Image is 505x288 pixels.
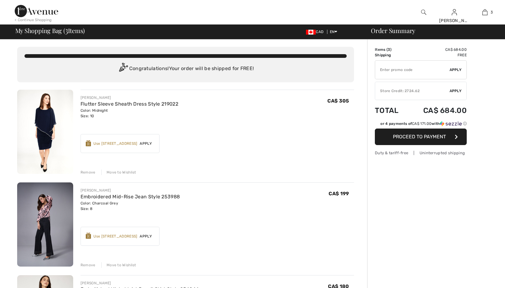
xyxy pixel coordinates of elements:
div: Move to Wishlist [101,170,136,175]
span: CA$ 305 [327,98,349,104]
span: Apply [450,88,462,94]
div: Store Credit: 2724.62 [375,88,450,94]
img: 1ère Avenue [15,5,58,17]
div: Duty & tariff-free | Uninterrupted shipping [375,150,467,156]
span: 3 [65,26,68,34]
img: Embroidered Mid-Rise Jean Style 253988 [17,182,73,267]
a: Embroidered Mid-Rise Jean Style 253988 [81,194,180,200]
div: Move to Wishlist [101,262,136,268]
img: Congratulation2.svg [117,63,129,75]
div: < Continue Shopping [15,17,52,23]
img: Reward-Logo.svg [86,233,91,239]
div: [PERSON_NAME] [81,188,180,193]
img: My Info [452,9,457,16]
button: Proceed to Payment [375,129,467,145]
input: Promo code [375,61,450,79]
td: Free [407,52,467,58]
div: Color: Charcoal Grey Size: 8 [81,200,180,211]
div: or 4 payments ofCA$ 171.00withSezzle Click to learn more about Sezzle [375,121,467,129]
span: Apply [137,234,154,239]
div: Color: Midnight Size: 10 [81,108,178,119]
span: Apply [450,67,462,73]
div: Remove [81,170,96,175]
span: Proceed to Payment [393,134,446,140]
div: [PERSON_NAME] [81,280,199,286]
span: CA$ 171.00 [412,122,432,126]
a: Sign In [452,9,457,15]
span: My Shopping Bag ( Items) [15,28,85,34]
a: Flutter Sleeve Sheath Dress Style 219022 [81,101,178,107]
span: EN [330,30,337,34]
img: My Bag [482,9,488,16]
td: CA$ 684.00 [407,100,467,121]
td: Shipping [375,52,407,58]
span: Apply [137,141,154,146]
span: 3 [491,9,493,15]
div: [PERSON_NAME] [81,95,178,100]
td: Total [375,100,407,121]
img: Flutter Sleeve Sheath Dress Style 219022 [17,90,73,174]
div: Congratulations! Your order will be shipped for FREE! [24,63,347,75]
td: CA$ 684.00 [407,47,467,52]
img: search the website [421,9,426,16]
img: Sezzle [440,121,462,126]
div: Use [STREET_ADDRESS] [93,141,137,146]
span: CAD [306,30,326,34]
div: [PERSON_NAME] [439,17,469,24]
img: Canadian Dollar [306,30,316,35]
div: or 4 payments of with [380,121,467,126]
div: Use [STREET_ADDRESS] [93,234,137,239]
span: CA$ 199 [329,191,349,196]
a: 3 [470,9,500,16]
div: Order Summary [364,28,501,34]
img: Reward-Logo.svg [86,140,91,146]
span: 3 [388,47,390,52]
div: Remove [81,262,96,268]
td: Items ( ) [375,47,407,52]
